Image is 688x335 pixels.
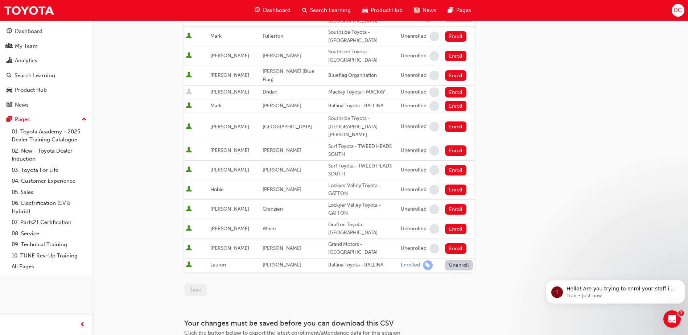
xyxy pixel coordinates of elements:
div: Southside Toyota - [GEOGRAPHIC_DATA] [328,48,398,64]
button: DC [672,4,684,17]
div: Surf Toyota - TWEED HEADS SOUTH [328,162,398,178]
button: Enroll [445,185,467,195]
span: [PERSON_NAME] [263,186,301,193]
span: [PERSON_NAME] [263,245,301,251]
span: search-icon [302,6,307,15]
a: pages-iconPages [442,3,477,18]
span: learningRecordVerb_NONE-icon [429,71,439,80]
a: guage-iconDashboard [249,3,296,18]
a: 02. New - Toyota Dealer Induction [9,145,90,165]
button: Unenroll [445,260,473,270]
span: DC [674,6,682,15]
span: News [423,6,436,15]
span: User is active [186,102,192,109]
span: learningRecordVerb_NONE-icon [429,101,439,111]
div: Southside Toyota - [GEOGRAPHIC_DATA][PERSON_NAME] [328,115,398,139]
button: DashboardMy TeamAnalyticsSearch LearningProduct HubNews [3,23,90,113]
span: Dashboard [263,6,291,15]
button: Enroll [445,101,467,111]
button: Pages [3,113,90,126]
a: My Team [3,40,90,53]
div: Unenrolled [401,147,427,154]
span: User is active [186,245,192,252]
a: 08. Service [9,228,90,239]
div: Lockyer Valley Toyota - GATTON [328,201,398,218]
span: [PERSON_NAME] (Blue Flag) [263,68,314,83]
span: 1 [678,310,684,316]
div: Unenrolled [401,33,427,40]
div: Pages [15,115,30,124]
span: User is active [186,33,192,40]
span: learningRecordVerb_NONE-icon [429,146,439,156]
span: User is active [186,123,192,131]
span: learningRecordVerb_NONE-icon [429,244,439,253]
button: Enroll [445,145,467,156]
span: [PERSON_NAME] [210,167,249,173]
span: User is active [186,225,192,232]
span: [PERSON_NAME] [210,147,249,153]
div: Mackay Toyota - MACKAY [328,88,398,96]
div: Ballina Toyota - BALLINA [328,261,398,269]
a: 05. Sales [9,187,90,198]
span: Hobie [210,186,224,193]
h3: Your changes must be saved before you can download this CSV [184,319,474,327]
span: guage-icon [255,6,260,15]
span: learningRecordVerb_NONE-icon [429,32,439,41]
span: learningRecordVerb_NONE-icon [429,87,439,97]
span: guage-icon [7,28,12,35]
span: [PERSON_NAME] [263,53,301,59]
span: Mark [210,103,222,109]
span: chart-icon [7,58,12,64]
span: Fullerton [263,33,283,39]
div: My Team [15,42,38,50]
span: User is active [186,186,192,193]
button: Enroll [445,87,467,98]
a: 06. Electrification (EV & Hybrid) [9,198,90,217]
div: Southside Toyota - [GEOGRAPHIC_DATA] [328,28,398,45]
a: news-iconNews [408,3,442,18]
span: Granzien [263,206,283,212]
span: User is active [186,206,192,213]
span: prev-icon [80,320,85,330]
span: [PERSON_NAME] [210,206,249,212]
span: learningRecordVerb_NONE-icon [429,51,439,61]
span: [PERSON_NAME] [210,53,249,59]
span: [PERSON_NAME] [210,124,249,130]
button: Enroll [445,31,467,42]
span: [PERSON_NAME] [263,147,301,153]
a: 07. Parts21 Certification [9,217,90,228]
div: Grand Motors - [GEOGRAPHIC_DATA] [328,240,398,257]
button: Enroll [445,224,467,234]
span: [PERSON_NAME] [210,89,249,95]
div: Unenrolled [401,226,427,232]
button: Enroll [445,70,467,81]
span: learningRecordVerb_NONE-icon [429,224,439,234]
div: Unenrolled [401,206,427,213]
div: Unenrolled [401,103,427,109]
span: car-icon [362,6,368,15]
span: [PERSON_NAME] [210,72,249,78]
span: learningRecordVerb_NONE-icon [429,122,439,132]
div: Blueflag Organisation [328,71,398,80]
a: car-iconProduct Hub [357,3,408,18]
a: 10. TUNE Rev-Up Training [9,250,90,261]
div: Ballina Toyota - BALLINA [328,102,398,110]
div: Unenrolled [401,53,427,59]
button: Save [184,284,207,296]
a: Product Hub [3,83,90,97]
span: pages-icon [7,116,12,123]
div: Unenrolled [401,186,427,193]
div: Lockyer Valley Toyota - GATTON [328,182,398,198]
span: Pages [456,6,471,15]
div: Analytics [15,57,37,65]
span: User is active [186,261,192,269]
span: [PERSON_NAME] [263,262,301,268]
span: people-icon [7,43,12,50]
iframe: Intercom notifications message [543,265,688,315]
a: All Pages [9,261,90,272]
span: Dridan [263,89,277,95]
